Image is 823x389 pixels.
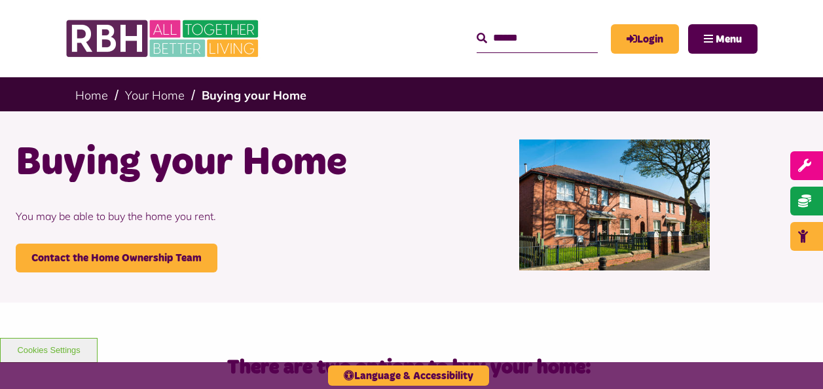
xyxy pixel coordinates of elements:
[611,24,679,54] a: MyRBH
[227,358,591,377] strong: There are two options to buy your home:
[75,88,108,103] a: Home
[716,34,742,45] span: Menu
[16,244,217,272] a: Contact the Home Ownership Team
[328,365,489,386] button: Language & Accessibility
[16,138,402,189] h1: Buying your Home
[519,139,710,270] img: Belton Avenue
[688,24,758,54] button: Navigation
[65,13,262,64] img: RBH
[202,88,306,103] a: Buying your Home
[16,189,402,244] p: You may be able to buy the home you rent.
[764,330,823,389] iframe: Netcall Web Assistant for live chat
[125,88,185,103] a: Your Home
